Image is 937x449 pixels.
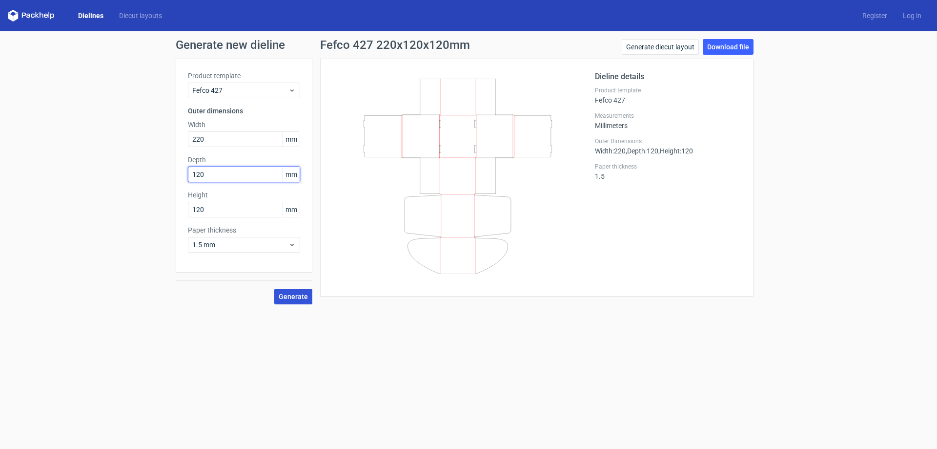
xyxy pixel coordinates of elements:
label: Outer Dimensions [595,137,741,145]
span: Width : 220 [595,147,626,155]
label: Paper thickness [595,163,741,171]
span: mm [283,132,300,147]
a: Log in [895,11,929,21]
h1: Fefco 427 220x120x120mm [320,39,470,51]
a: Dielines [70,11,111,21]
span: mm [283,167,300,182]
a: Register [855,11,895,21]
span: , Depth : 120 [626,147,658,155]
a: Generate diecut layout [622,39,699,55]
a: Diecut layouts [111,11,170,21]
label: Product template [595,86,741,94]
label: Product template [188,71,300,81]
div: 1.5 [595,163,741,180]
div: Fefco 427 [595,86,741,104]
span: 1.5 mm [192,240,288,250]
span: Fefco 427 [192,86,288,95]
label: Depth [188,155,300,165]
span: Generate [279,293,308,300]
label: Width [188,120,300,129]
h1: Generate new dieline [176,39,761,51]
h3: Outer dimensions [188,106,300,116]
span: , Height : 120 [658,147,693,155]
label: Paper thickness [188,225,300,235]
a: Download file [703,39,754,55]
label: Height [188,190,300,200]
label: Measurements [595,112,741,120]
h2: Dieline details [595,71,741,83]
span: mm [283,202,300,217]
div: Millimeters [595,112,741,129]
button: Generate [274,289,312,304]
